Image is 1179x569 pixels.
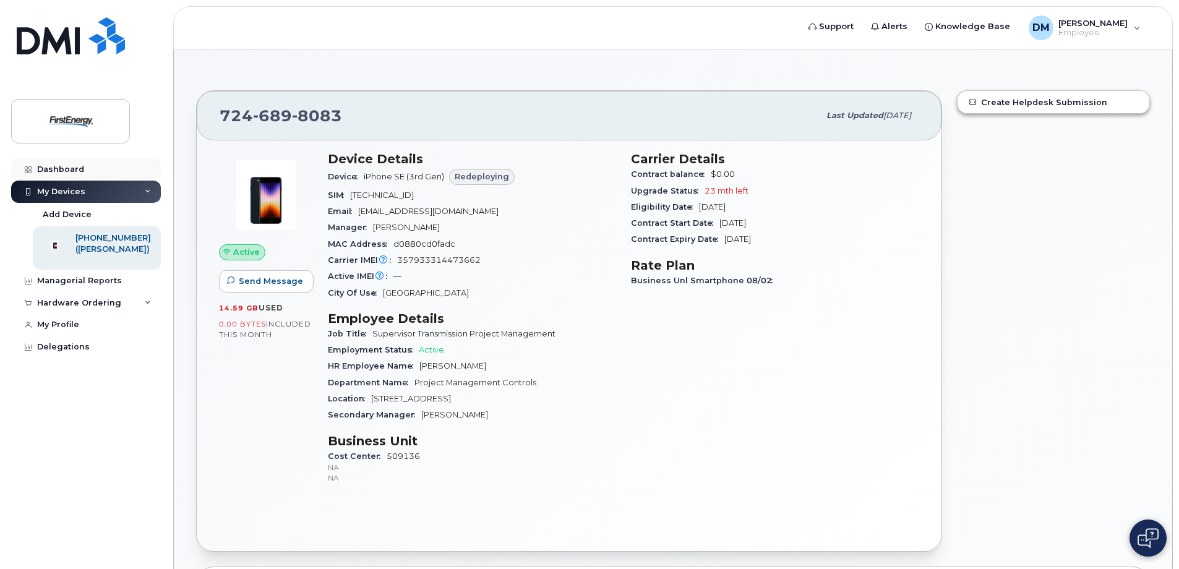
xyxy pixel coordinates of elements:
span: — [393,272,401,281]
span: [PERSON_NAME] [373,223,440,232]
span: Employment Status [328,345,419,354]
span: used [259,303,283,312]
span: Contract Start Date [631,218,719,228]
span: [DATE] [699,202,726,212]
span: Manager [328,223,373,232]
span: Contract balance [631,169,711,179]
span: 0.00 Bytes [219,320,266,328]
span: City Of Use [328,288,383,297]
h3: Carrier Details [631,152,919,166]
span: MAC Address [328,239,393,249]
span: [EMAIL_ADDRESS][DOMAIN_NAME] [358,207,499,216]
p: NA [328,462,616,473]
span: Project Management Controls [414,378,536,387]
span: Active IMEI [328,272,393,281]
button: Send Message [219,270,314,293]
h3: Business Unit [328,434,616,448]
span: $0.00 [711,169,735,179]
h3: Device Details [328,152,616,166]
span: Business Unl Smartphone 08/02 [631,276,779,285]
span: [GEOGRAPHIC_DATA] [383,288,469,297]
img: Open chat [1138,528,1159,548]
p: NA [328,473,616,483]
span: 724 [220,106,342,125]
span: [STREET_ADDRESS] [371,394,451,403]
span: Upgrade Status [631,186,705,195]
h3: Rate Plan [631,258,919,273]
span: Job Title [328,329,372,338]
span: Department Name [328,378,414,387]
span: [DATE] [724,234,751,244]
span: SIM [328,190,350,200]
h3: Employee Details [328,311,616,326]
span: Send Message [239,275,303,287]
span: Eligibility Date [631,202,699,212]
span: 8083 [292,106,342,125]
span: Secondary Manager [328,410,421,419]
span: Last updated [826,111,883,120]
span: iPhone SE (3rd Gen) [364,172,444,181]
span: Carrier IMEI [328,255,397,265]
span: [DATE] [719,218,746,228]
span: 509136 [328,451,616,484]
span: HR Employee Name [328,361,419,370]
span: 689 [253,106,292,125]
span: d0880cd0fadc [393,239,455,249]
a: Create Helpdesk Submission [958,91,1149,113]
span: Supervisor Transmission Project Management [372,329,555,338]
span: [TECHNICAL_ID] [350,190,414,200]
span: Cost Center [328,451,387,461]
span: [DATE] [883,111,911,120]
span: 14.59 GB [219,304,259,312]
span: 23 mth left [705,186,748,195]
span: [PERSON_NAME] [421,410,488,419]
span: Active [419,345,444,354]
span: 357933314473662 [397,255,481,265]
span: Email [328,207,358,216]
span: Location [328,394,371,403]
span: Contract Expiry Date [631,234,724,244]
span: [PERSON_NAME] [419,361,486,370]
span: Redeploying [455,171,509,182]
span: Active [233,246,260,258]
img: image20231002-3703462-1angbar.jpeg [229,158,303,232]
span: Device [328,172,364,181]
